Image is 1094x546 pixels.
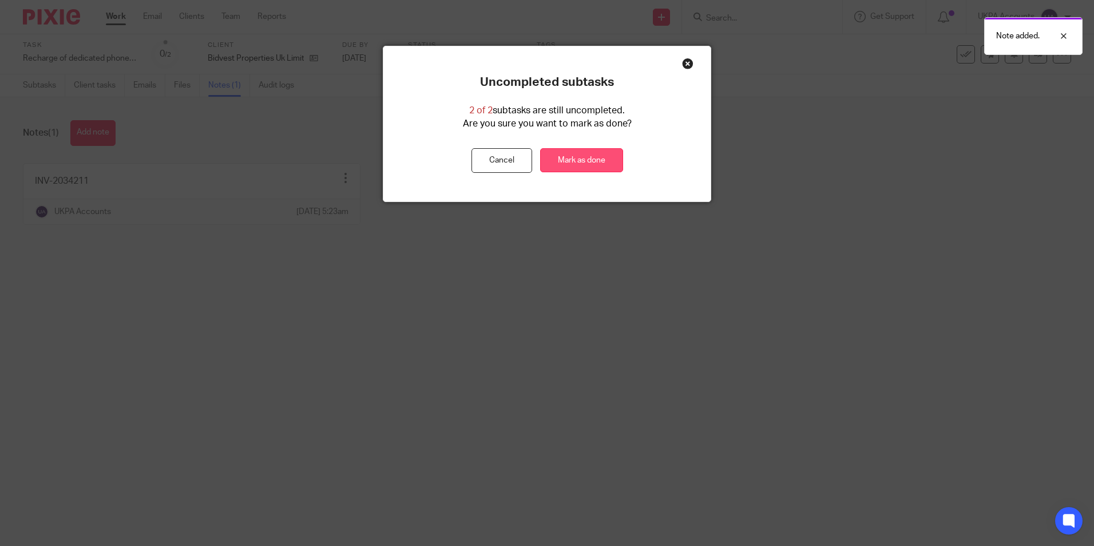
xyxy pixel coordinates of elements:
[469,104,625,117] p: subtasks are still uncompleted.
[463,117,632,130] p: Are you sure you want to mark as done?
[540,148,623,173] a: Mark as done
[471,148,532,173] button: Cancel
[682,58,693,69] div: Close this dialog window
[480,75,614,90] p: Uncompleted subtasks
[469,106,493,115] span: 2 of 2
[996,30,1040,42] p: Note added.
